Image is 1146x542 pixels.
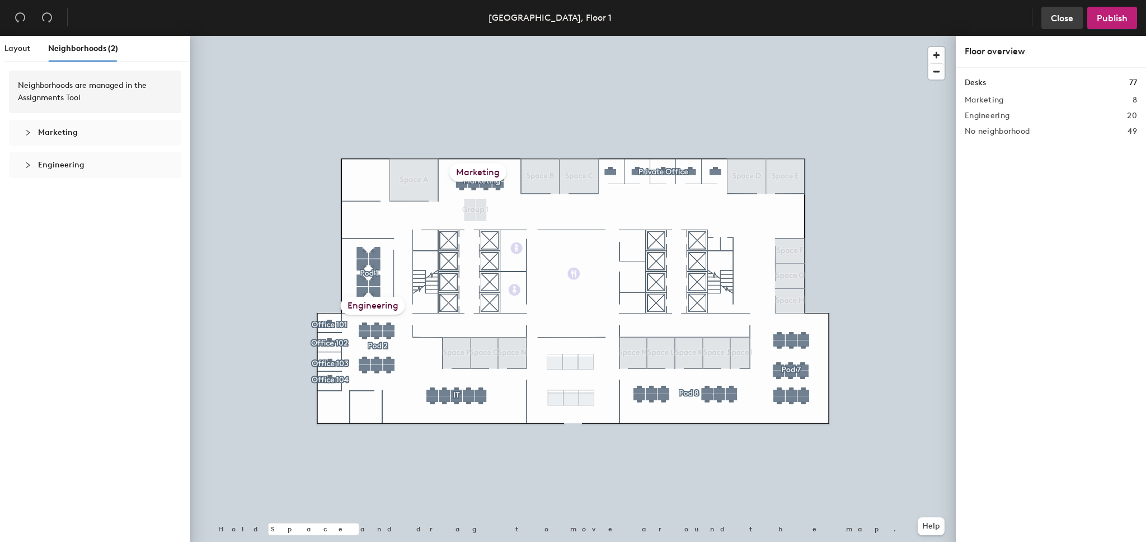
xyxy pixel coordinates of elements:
[449,163,506,181] div: Marketing
[965,96,1004,105] h2: Marketing
[1127,111,1137,120] h2: 20
[48,44,118,53] span: Neighborhoods (2)
[1129,77,1137,89] h1: 77
[1087,7,1137,29] button: Publish
[489,11,612,25] div: [GEOGRAPHIC_DATA], Floor 1
[918,517,945,535] button: Help
[1041,7,1083,29] button: Close
[18,120,172,146] div: Marketing
[965,45,1137,58] div: Floor overview
[1133,96,1137,105] h2: 8
[4,44,30,53] span: Layout
[18,152,172,178] div: Engineering
[965,77,986,89] h1: Desks
[36,7,58,29] button: Redo (⌘ + ⇧ + Z)
[1128,127,1137,136] h2: 49
[965,127,1030,136] h2: No neighborhood
[38,128,78,137] span: Marketing
[1097,13,1128,24] span: Publish
[9,7,31,29] button: Undo (⌘ + Z)
[38,160,84,170] span: Engineering
[25,129,31,136] span: collapsed
[18,80,172,104] div: Neighborhoods are managed in the Assignments Tool
[1051,13,1073,24] span: Close
[965,111,1009,120] h2: Engineering
[25,162,31,169] span: collapsed
[341,297,405,315] div: Engineering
